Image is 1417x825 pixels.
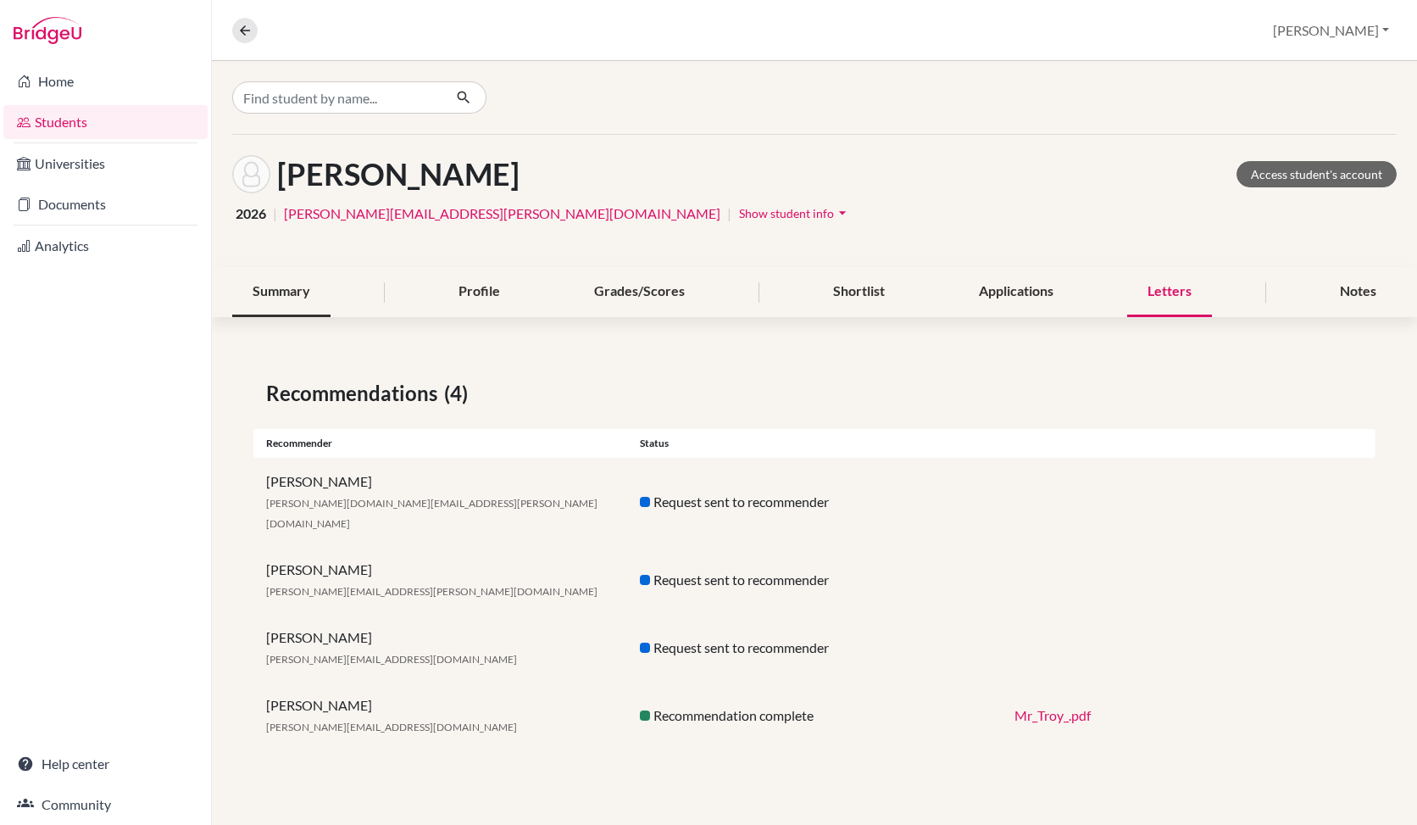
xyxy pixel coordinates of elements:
[1127,267,1212,317] div: Letters
[959,267,1074,317] div: Applications
[253,627,627,668] div: [PERSON_NAME]
[266,378,444,409] span: Recommendations
[253,695,627,736] div: [PERSON_NAME]
[627,570,1001,590] div: Request sent to recommender
[273,203,277,224] span: |
[253,471,627,532] div: [PERSON_NAME]
[1236,161,1397,187] a: Access student's account
[444,378,475,409] span: (4)
[739,206,834,220] span: Show student info
[3,788,208,822] a: Community
[834,204,851,221] i: arrow_drop_down
[232,267,331,317] div: Summary
[813,267,905,317] div: Shortlist
[232,155,270,193] img: Janice Harsono's avatar
[627,638,1001,658] div: Request sent to recommender
[627,436,1001,451] div: Status
[266,721,517,733] span: [PERSON_NAME][EMAIL_ADDRESS][DOMAIN_NAME]
[627,705,1001,726] div: Recommendation complete
[627,492,1001,512] div: Request sent to recommender
[266,497,597,530] span: [PERSON_NAME][DOMAIN_NAME][EMAIL_ADDRESS][PERSON_NAME][DOMAIN_NAME]
[253,560,627,600] div: [PERSON_NAME]
[284,203,720,224] a: [PERSON_NAME][EMAIL_ADDRESS][PERSON_NAME][DOMAIN_NAME]
[3,229,208,263] a: Analytics
[14,17,81,44] img: Bridge-U
[3,747,208,781] a: Help center
[3,187,208,221] a: Documents
[438,267,520,317] div: Profile
[1320,267,1397,317] div: Notes
[1014,707,1091,723] a: Mr_Troy_.pdf
[266,585,597,598] span: [PERSON_NAME][EMAIL_ADDRESS][PERSON_NAME][DOMAIN_NAME]
[3,147,208,181] a: Universities
[3,105,208,139] a: Students
[232,81,442,114] input: Find student by name...
[266,653,517,666] span: [PERSON_NAME][EMAIL_ADDRESS][DOMAIN_NAME]
[236,203,266,224] span: 2026
[3,64,208,98] a: Home
[277,156,520,192] h1: [PERSON_NAME]
[574,267,705,317] div: Grades/Scores
[738,200,852,226] button: Show student infoarrow_drop_down
[1265,14,1397,47] button: [PERSON_NAME]
[253,436,627,451] div: Recommender
[727,203,731,224] span: |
